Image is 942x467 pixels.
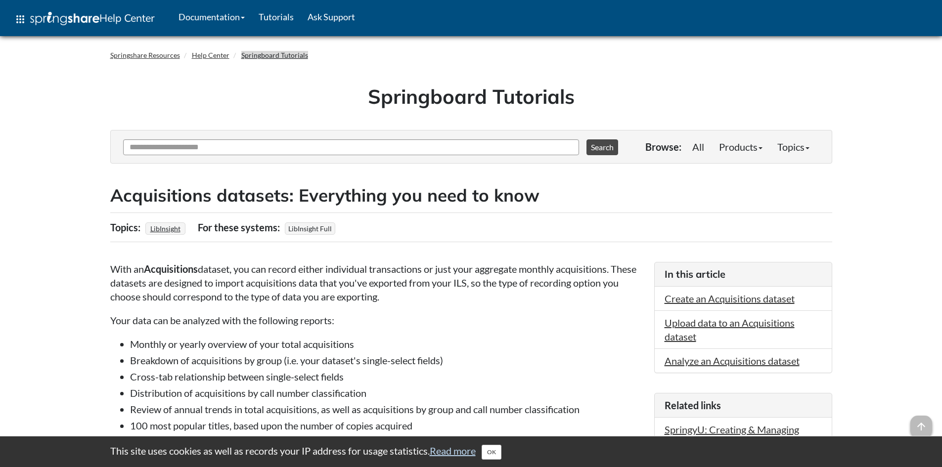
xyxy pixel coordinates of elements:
span: apps [14,13,26,25]
span: LibInsight Full [285,222,335,235]
a: All [685,137,712,157]
li: Review of annual trends in total acquisitions, as well as acquisitions by group and call number c... [130,402,644,416]
a: LibInsight [149,221,182,236]
div: This site uses cookies as well as records your IP address for usage statistics. [100,444,842,460]
p: With an dataset, you can record either individual transactions or just your aggregate monthly acq... [110,262,644,303]
li: Monthly or yearly overview of your total acquisitions [130,337,644,351]
span: Related links [665,399,721,411]
button: Search [586,139,618,155]
a: Documentation [172,4,252,29]
span: Help Center [99,11,155,24]
h2: Acquisitions datasets: Everything you need to know [110,183,832,208]
button: Close [482,445,501,460]
div: Topics: [110,218,143,237]
img: Springshare [30,12,99,25]
a: Read more [430,445,476,457]
a: Analyze an Acquisitions dataset [665,355,800,367]
li: Breakdown of acquisitions by group (i.e. your dataset's single-select fields) [130,353,644,367]
a: Upload data to an Acquisitions dataset [665,317,795,342]
a: Springshare Resources [110,51,180,59]
a: apps Help Center [7,4,162,34]
h3: In this article [665,267,822,281]
a: Ask Support [301,4,362,29]
div: For these systems: [198,218,282,237]
li: 100 most popular titles, based upon the number of copies acquired [130,419,644,432]
h1: Springboard Tutorials [118,83,825,110]
li: Distribution of acquisitions by call number classification [130,386,644,400]
li: Cross-tab relationship between single-select fields [130,370,644,383]
a: Create an Acquisitions dataset [665,293,795,304]
p: Your data can be analyzed with the following reports: [110,313,644,327]
p: Browse: [645,140,681,154]
a: SpringyU: Creating & Managing Acquisitions Datasets [665,424,799,449]
strong: Acquisitions [144,263,198,275]
a: Tutorials [252,4,301,29]
a: Topics [770,137,817,157]
a: Help Center [192,51,229,59]
a: Springboard Tutorials [241,51,308,59]
a: Products [712,137,770,157]
a: arrow_upward [910,417,932,428]
span: arrow_upward [910,416,932,437]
